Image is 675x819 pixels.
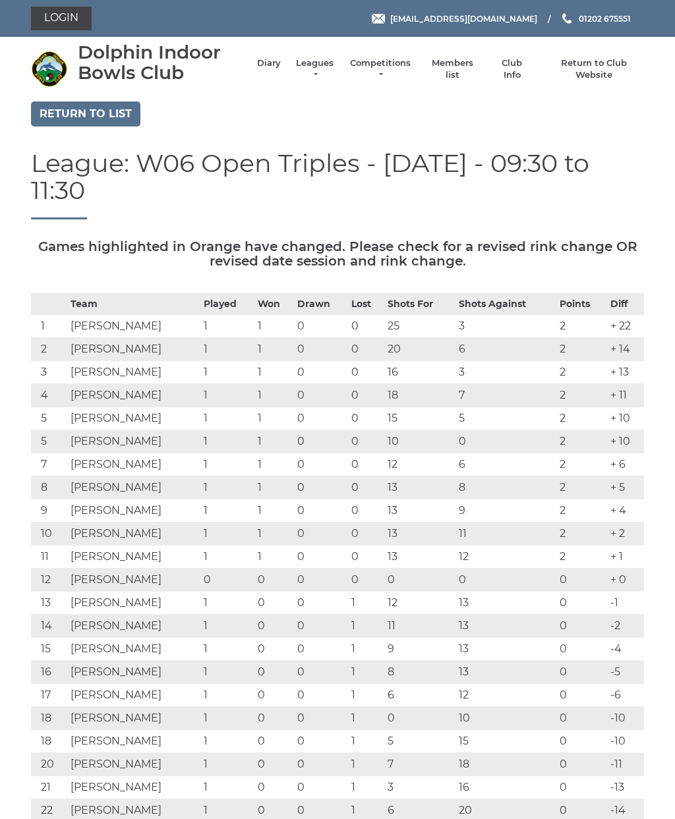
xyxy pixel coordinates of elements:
[67,615,200,638] td: [PERSON_NAME]
[31,615,67,638] td: 14
[556,361,607,384] td: 2
[348,753,384,776] td: 1
[67,407,200,430] td: [PERSON_NAME]
[556,753,607,776] td: 0
[348,476,384,499] td: 0
[607,315,644,338] td: + 22
[31,730,67,753] td: 18
[294,294,348,315] th: Drawn
[67,338,200,361] td: [PERSON_NAME]
[455,592,556,615] td: 13
[384,569,455,592] td: 0
[384,730,455,753] td: 5
[562,13,572,24] img: Phone us
[384,315,455,338] td: 25
[455,615,556,638] td: 13
[294,592,348,615] td: 0
[607,569,644,592] td: + 0
[254,384,294,407] td: 1
[607,753,644,776] td: -11
[31,150,644,220] h1: League: W06 Open Triples - [DATE] - 09:30 to 11:30
[31,453,67,476] td: 7
[348,569,384,592] td: 0
[254,315,294,338] td: 1
[67,684,200,707] td: [PERSON_NAME]
[560,13,631,25] a: Phone us 01202 675551
[348,294,384,315] th: Lost
[67,315,200,338] td: [PERSON_NAME]
[556,776,607,799] td: 0
[455,476,556,499] td: 8
[384,753,455,776] td: 7
[254,522,294,546] td: 1
[67,476,200,499] td: [PERSON_NAME]
[200,294,254,315] th: Played
[607,407,644,430] td: + 10
[254,707,294,730] td: 0
[254,499,294,522] td: 1
[67,522,200,546] td: [PERSON_NAME]
[556,453,607,476] td: 2
[455,546,556,569] td: 12
[254,361,294,384] td: 1
[348,315,384,338] td: 0
[254,569,294,592] td: 0
[556,476,607,499] td: 2
[200,615,254,638] td: 1
[556,546,607,569] td: 2
[607,684,644,707] td: -6
[200,522,254,546] td: 1
[556,430,607,453] td: 2
[200,592,254,615] td: 1
[67,499,200,522] td: [PERSON_NAME]
[200,384,254,407] td: 1
[384,638,455,661] td: 9
[348,546,384,569] td: 0
[254,730,294,753] td: 0
[455,361,556,384] td: 3
[67,453,200,476] td: [PERSON_NAME]
[607,661,644,684] td: -5
[372,14,385,24] img: Email
[294,638,348,661] td: 0
[384,294,455,315] th: Shots For
[67,569,200,592] td: [PERSON_NAME]
[67,430,200,453] td: [PERSON_NAME]
[348,730,384,753] td: 1
[384,407,455,430] td: 15
[455,294,556,315] th: Shots Against
[67,638,200,661] td: [PERSON_NAME]
[607,707,644,730] td: -10
[607,453,644,476] td: + 6
[200,776,254,799] td: 1
[607,638,644,661] td: -4
[384,661,455,684] td: 8
[254,592,294,615] td: 0
[348,615,384,638] td: 1
[348,776,384,799] td: 1
[31,661,67,684] td: 16
[31,338,67,361] td: 2
[556,338,607,361] td: 2
[294,730,348,753] td: 0
[31,239,644,268] h5: Games highlighted in Orange have changed. Please check for a revised rink change OR revised date ...
[200,684,254,707] td: 1
[556,522,607,546] td: 2
[67,753,200,776] td: [PERSON_NAME]
[348,338,384,361] td: 0
[607,499,644,522] td: + 4
[254,615,294,638] td: 0
[200,753,254,776] td: 1
[67,294,200,315] th: Team
[200,315,254,338] td: 1
[200,569,254,592] td: 0
[455,707,556,730] td: 10
[372,13,537,25] a: Email [EMAIL_ADDRESS][DOMAIN_NAME]
[455,684,556,707] td: 12
[31,430,67,453] td: 5
[348,522,384,546] td: 0
[31,315,67,338] td: 1
[294,476,348,499] td: 0
[544,57,644,81] a: Return to Club Website
[384,361,455,384] td: 16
